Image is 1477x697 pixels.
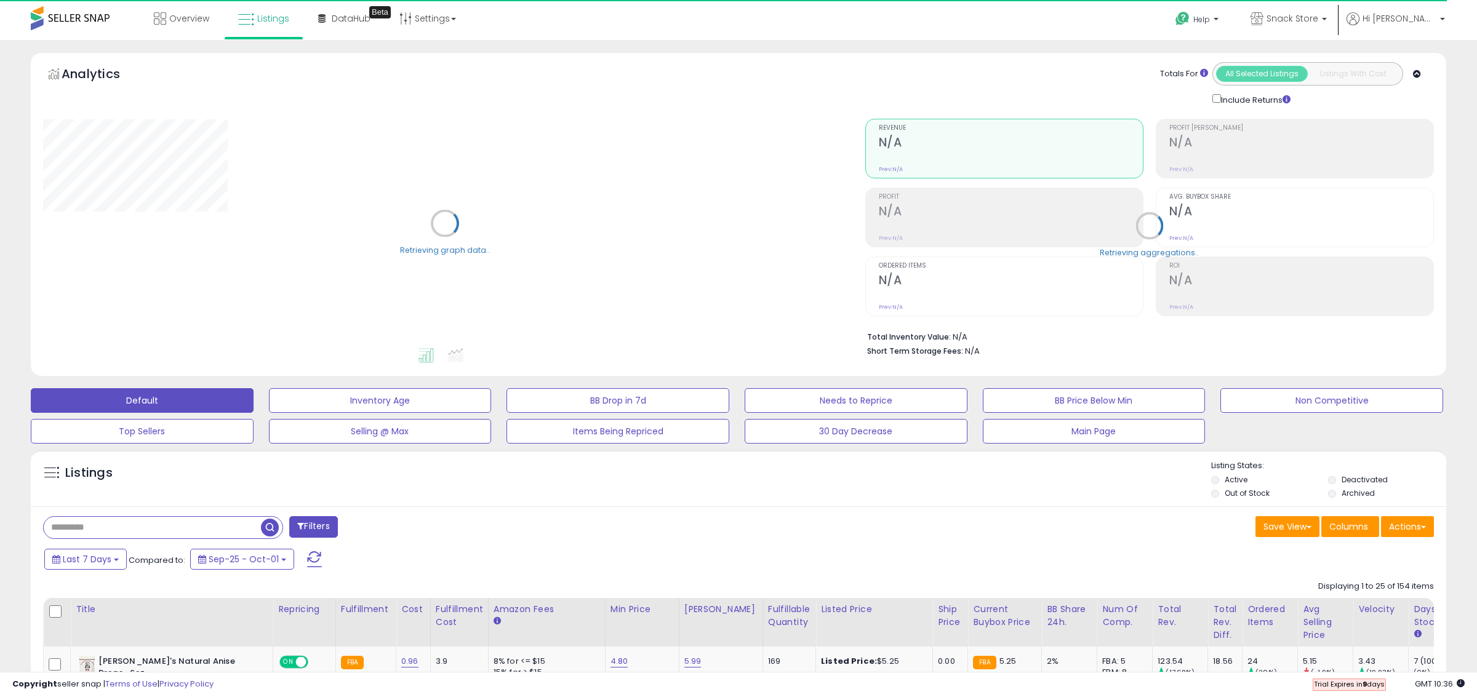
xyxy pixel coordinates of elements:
[190,549,294,570] button: Sep-25 - Oct-01
[1321,516,1379,537] button: Columns
[1047,656,1087,667] div: 2%
[1347,12,1445,40] a: Hi [PERSON_NAME]
[98,656,248,682] b: [PERSON_NAME]'s Natural Anise Drops -6oz
[269,419,492,444] button: Selling @ Max
[209,553,279,565] span: Sep-25 - Oct-01
[1100,247,1199,258] div: Retrieving aggregations..
[401,603,425,616] div: Cost
[821,603,927,616] div: Listed Price
[44,549,127,570] button: Last 7 Days
[436,603,483,629] div: Fulfillment Cost
[1311,667,1335,677] small: (-1.9%)
[1314,679,1385,689] span: Trial Expires in days
[938,656,958,667] div: 0.00
[1358,656,1408,667] div: 3.43
[768,603,811,629] div: Fulfillable Quantity
[76,603,268,616] div: Title
[745,419,967,444] button: 30 Day Decrease
[768,656,806,667] div: 169
[31,388,254,413] button: Default
[610,655,628,667] a: 4.80
[1213,656,1233,667] div: 18.56
[1047,603,1092,629] div: BB Share 24h.
[1307,66,1399,82] button: Listings With Cost
[1247,656,1297,667] div: 24
[684,655,702,667] a: 5.99
[821,656,923,667] div: $5.25
[1329,520,1368,533] span: Columns
[1255,667,1277,677] small: (20%)
[1358,603,1403,616] div: Velocity
[401,655,418,667] a: 0.96
[1213,603,1237,642] div: Total Rev. Diff.
[369,6,391,18] div: Tooltip anchor
[983,419,1206,444] button: Main Page
[610,603,674,616] div: Min Price
[1342,474,1388,485] label: Deactivated
[1158,603,1203,629] div: Total Rev.
[1166,667,1195,677] small: (17.68%)
[506,388,729,413] button: BB Drop in 7d
[79,656,95,680] img: 41u+yK3HENL._SL40_.jpg
[1414,629,1421,640] small: Days In Stock.
[65,464,113,482] h5: Listings
[973,656,996,669] small: FBA
[12,679,214,690] div: seller snap | |
[1158,656,1207,667] div: 123.54
[63,553,111,565] span: Last 7 Days
[1363,12,1436,25] span: Hi [PERSON_NAME]
[289,516,337,538] button: Filters
[821,655,877,667] b: Listed Price:
[12,678,57,690] strong: Copyright
[1255,516,1319,537] button: Save View
[745,388,967,413] button: Needs to Reprice
[1366,667,1395,677] small: (19.93%)
[1414,603,1459,629] div: Days In Stock
[1211,460,1447,472] p: Listing States:
[62,65,144,86] h5: Analytics
[1193,14,1210,25] span: Help
[494,656,596,667] div: 8% for <= $15
[31,419,254,444] button: Top Sellers
[973,603,1036,629] div: Current Buybox Price
[341,656,364,669] small: FBA
[1102,667,1143,678] div: FBM: 8
[1203,92,1305,106] div: Include Returns
[1363,679,1367,689] b: 9
[494,616,501,627] small: Amazon Fees.
[1166,2,1231,40] a: Help
[1160,68,1208,80] div: Totals For
[1225,474,1247,485] label: Active
[1225,488,1270,498] label: Out of Stock
[1303,656,1353,667] div: 5.15
[257,12,289,25] span: Listings
[306,657,326,667] span: OFF
[1414,667,1431,677] small: (0%)
[1318,581,1434,592] div: Displaying 1 to 25 of 154 items
[494,667,596,678] div: 15% for > $15
[169,12,209,25] span: Overview
[1102,603,1147,629] div: Num of Comp.
[494,603,600,616] div: Amazon Fees
[983,388,1206,413] button: BB Price Below Min
[436,656,479,667] div: 3.9
[129,554,185,566] span: Compared to:
[341,603,391,616] div: Fulfillment
[1414,656,1463,667] div: 7 (100%)
[281,657,296,667] span: ON
[684,603,758,616] div: [PERSON_NAME]
[1102,656,1143,667] div: FBA: 5
[105,678,158,690] a: Terms of Use
[1342,488,1375,498] label: Archived
[1415,678,1465,690] span: 2025-10-9 10:36 GMT
[400,244,490,255] div: Retrieving graph data..
[1381,516,1434,537] button: Actions
[1175,11,1190,26] i: Get Help
[1216,66,1308,82] button: All Selected Listings
[278,603,330,616] div: Repricing
[938,603,963,629] div: Ship Price
[332,12,370,25] span: DataHub
[506,419,729,444] button: Items Being Repriced
[1303,603,1348,642] div: Avg Selling Price
[1220,388,1443,413] button: Non Competitive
